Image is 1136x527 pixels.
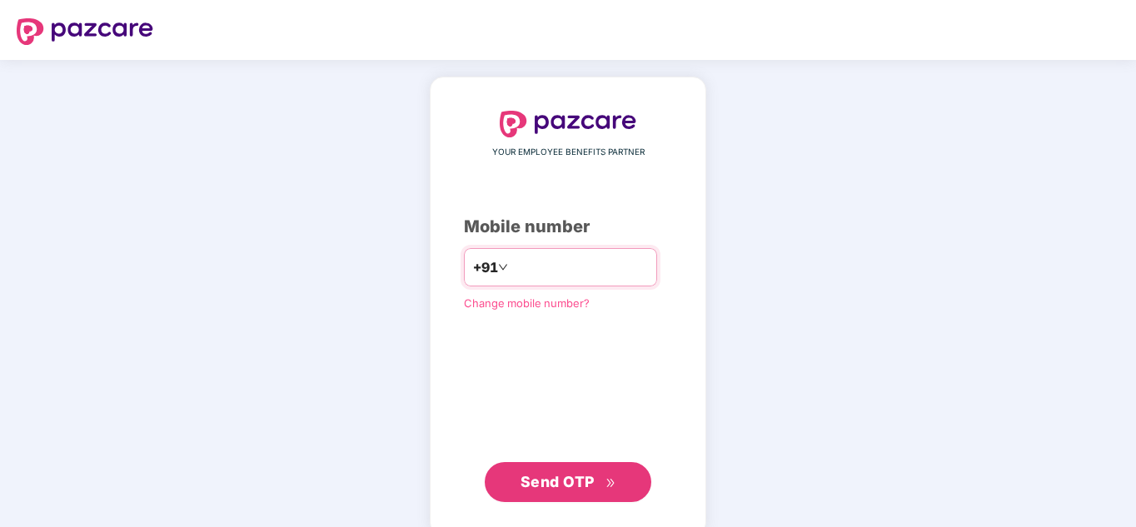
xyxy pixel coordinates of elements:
span: YOUR EMPLOYEE BENEFITS PARTNER [492,146,645,159]
span: double-right [605,478,616,489]
span: +91 [473,257,498,278]
button: Send OTPdouble-right [485,462,651,502]
span: down [498,262,508,272]
img: logo [17,18,153,45]
img: logo [500,111,636,137]
a: Change mobile number? [464,296,590,310]
div: Mobile number [464,214,672,240]
span: Send OTP [521,473,595,490]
